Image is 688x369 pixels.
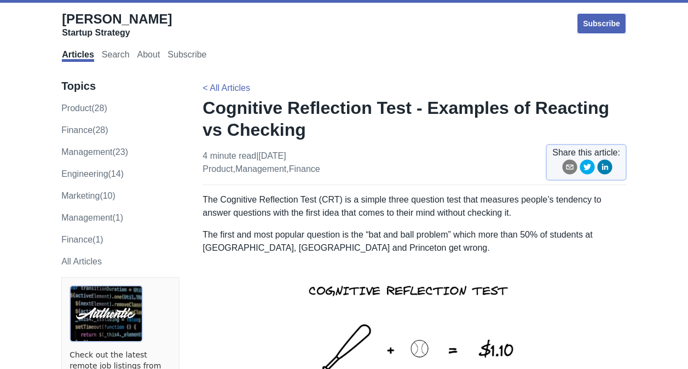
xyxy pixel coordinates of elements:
a: product(28) [61,103,107,113]
a: engineering(14) [61,169,124,178]
div: Startup Strategy [62,27,172,38]
button: linkedin [597,159,612,178]
a: product [203,164,233,174]
a: finance(28) [61,125,108,135]
img: ads via Carbon [70,285,143,342]
span: [PERSON_NAME] [62,11,172,26]
a: Subscribe [576,13,627,34]
a: All Articles [61,257,102,266]
a: finance [289,164,320,174]
span: Share this article: [552,146,620,159]
a: management [235,164,286,174]
button: twitter [580,159,595,178]
a: management(23) [61,147,128,157]
h3: Topics [61,79,180,93]
p: The Cognitive Reflection Test (CRT) is a simple three question test that measures people’s tenden... [203,193,627,220]
h1: Cognitive Reflection Test - Examples of Reacting vs Checking [203,97,627,141]
a: Subscribe [167,50,206,62]
a: Management(1) [61,213,123,222]
a: Finance(1) [61,235,103,244]
a: Search [102,50,130,62]
a: Articles [62,50,94,62]
a: About [137,50,160,62]
a: < All Articles [203,83,250,93]
a: marketing(10) [61,191,115,200]
p: The first and most popular question is the “bat and ball problem” which more than 50% of students... [203,228,627,255]
a: [PERSON_NAME]Startup Strategy [62,11,172,38]
button: email [562,159,577,178]
p: 4 minute read | [DATE] , , [203,149,320,176]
